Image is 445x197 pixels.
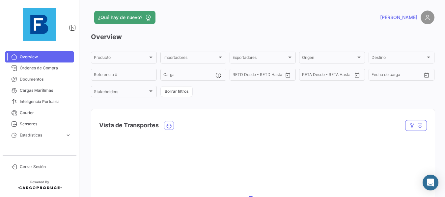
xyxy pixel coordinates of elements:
span: Inteligencia Portuaria [20,99,71,105]
a: Documentos [5,74,74,85]
span: Cargas Marítimas [20,87,71,93]
img: placeholder-user.png [421,11,434,24]
button: Ocean [164,121,174,130]
span: Exportadores [233,56,287,61]
span: ¿Qué hay de nuevo? [98,14,142,21]
button: Open calendar [422,70,431,80]
span: Cerrar Sesión [20,164,71,170]
div: Abrir Intercom Messenger [423,175,438,190]
input: Hasta [388,73,412,78]
span: Órdenes de Compra [20,65,71,71]
span: Documentos [20,76,71,82]
a: Sensores [5,118,74,130]
h3: Overview [91,32,434,41]
span: Destino [372,56,426,61]
button: ¿Qué hay de nuevo? [94,11,155,24]
span: Estadísticas [20,132,63,138]
span: Stakeholders [94,90,148,95]
img: 12429640-9da8-4fa2-92c4-ea5716e443d2.jpg [23,8,56,41]
a: Overview [5,51,74,62]
input: Hasta [319,73,342,78]
button: Open calendar [352,70,362,80]
button: Borrar filtros [160,86,193,97]
span: Producto [94,56,148,61]
input: Desde [302,73,314,78]
input: Desde [372,73,383,78]
a: Órdenes de Compra [5,62,74,74]
span: Origen [302,56,356,61]
span: Courier [20,110,71,116]
span: [PERSON_NAME] [380,14,417,21]
span: Overview [20,54,71,60]
span: expand_more [65,132,71,138]
input: Desde [233,73,244,78]
h4: Vista de Transportes [99,121,159,130]
a: Inteligencia Portuaria [5,96,74,107]
button: Open calendar [283,70,293,80]
a: Courier [5,107,74,118]
span: Sensores [20,121,71,127]
a: Cargas Marítimas [5,85,74,96]
span: Importadores [163,56,217,61]
input: Hasta [249,73,273,78]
